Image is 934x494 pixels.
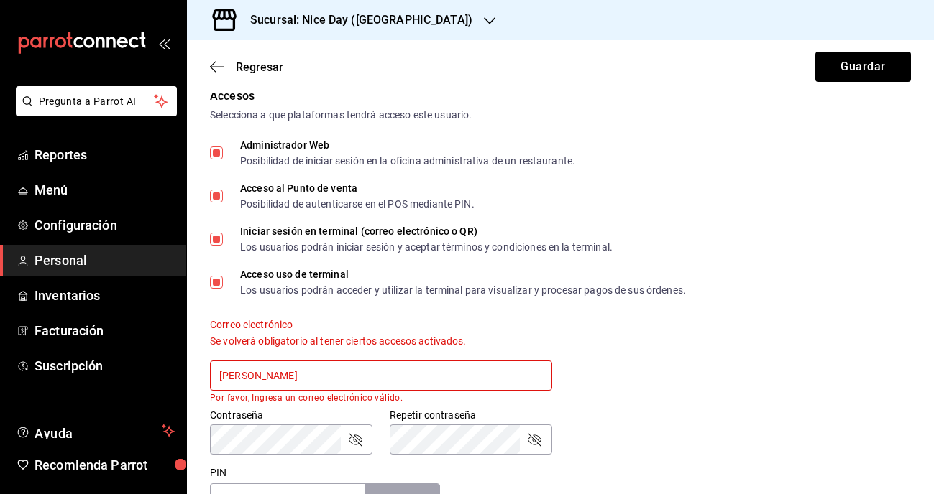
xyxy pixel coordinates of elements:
[35,180,175,200] span: Menú
[390,410,552,420] label: Repetir contraseña
[39,94,155,109] span: Pregunta a Parrot AI
[240,285,686,295] div: Los usuarios podrán acceder y utilizar la terminal para visualizar y procesar pagos de sus órdenes.
[10,104,177,119] a: Pregunta a Parrot AI
[240,242,613,252] div: Los usuarios podrán iniciar sesión y aceptar términos y condiciones en la terminal.
[210,393,552,403] p: Por favor, Ingresa un correo electrónico válido.
[35,215,175,235] span: Configuración
[35,321,175,340] span: Facturación
[210,320,552,330] label: Correo electrónico
[347,431,364,448] button: passwordField
[210,88,911,105] div: Accesos
[35,286,175,305] span: Inventarios
[210,334,552,349] div: Se volverá obligatorio al tener ciertos accesos activados.
[16,86,177,116] button: Pregunta a Parrot AI
[35,455,175,475] span: Recomienda Parrot
[35,251,175,270] span: Personal
[240,140,575,150] div: Administrador Web
[158,37,170,49] button: open_drawer_menu
[240,269,686,279] div: Acceso uso de terminal
[210,60,283,74] button: Regresar
[236,60,283,74] span: Regresar
[240,226,613,236] div: Iniciar sesión en terminal (correo electrónico o QR)
[210,108,911,123] div: Selecciona a que plataformas tendrá acceso este usuario.
[210,410,372,420] label: Contraseña
[210,467,226,477] label: PIN
[35,145,175,164] span: Reportes
[35,356,175,376] span: Suscripción
[35,422,156,439] span: Ayuda
[239,11,472,29] h3: Sucursal: Nice Day ([GEOGRAPHIC_DATA])
[815,52,911,82] button: Guardar
[240,156,575,166] div: Posibilidad de iniciar sesión en la oficina administrativa de un restaurante.
[240,183,475,193] div: Acceso al Punto de venta
[240,199,475,209] div: Posibilidad de autenticarse en el POS mediante PIN.
[526,431,543,448] button: passwordField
